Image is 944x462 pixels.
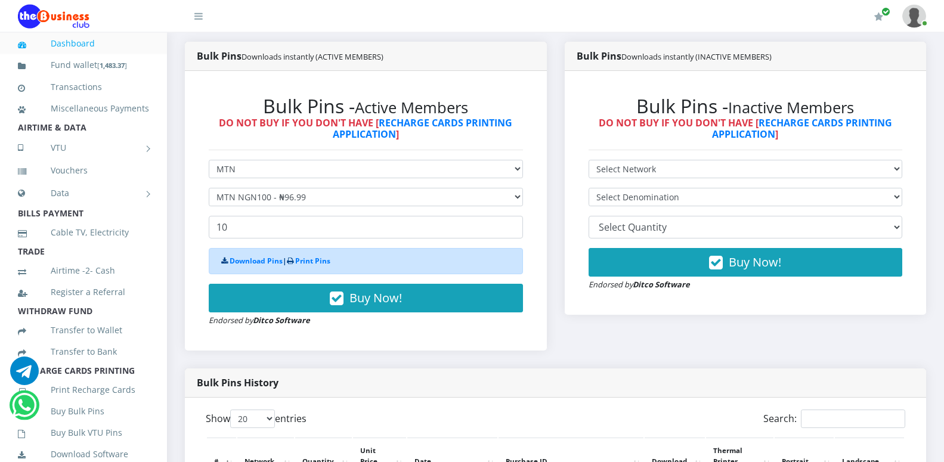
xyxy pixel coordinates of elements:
a: Chat for support [12,400,36,420]
a: VTU [18,133,149,163]
input: Search: [801,410,905,428]
a: RECHARGE CARDS PRINTING APPLICATION [712,116,892,141]
strong: Ditco Software [633,279,690,290]
strong: Bulk Pins [577,49,772,63]
a: Transfer to Bank [18,338,149,365]
label: Show entries [206,410,307,428]
strong: | [221,256,330,266]
a: Cable TV, Electricity [18,219,149,246]
a: Transactions [18,73,149,101]
span: Buy Now! [729,254,781,270]
select: Showentries [230,410,275,428]
small: [ ] [97,61,127,70]
a: Download Pins [230,256,283,266]
input: Enter Quantity [209,216,523,238]
a: Buy Bulk Pins [18,398,149,425]
span: Renew/Upgrade Subscription [881,7,890,16]
a: Register a Referral [18,278,149,306]
a: Fund wallet[1,483.37] [18,51,149,79]
i: Renew/Upgrade Subscription [874,12,883,21]
img: Logo [18,5,89,29]
strong: Ditco Software [253,315,310,325]
button: Buy Now! [209,284,523,312]
a: Buy Bulk VTU Pins [18,419,149,447]
button: Buy Now! [589,248,903,277]
strong: Bulk Pins [197,49,383,63]
small: Downloads instantly (ACTIVE MEMBERS) [242,51,383,62]
span: Buy Now! [349,290,402,306]
a: Data [18,178,149,208]
strong: Bulk Pins History [197,376,278,389]
b: 1,483.37 [100,61,125,70]
small: Endorsed by [589,279,690,290]
a: Airtime -2- Cash [18,257,149,284]
h2: Bulk Pins - [209,95,523,117]
img: User [902,5,926,28]
small: Downloads instantly (INACTIVE MEMBERS) [621,51,772,62]
small: Active Members [355,97,468,118]
a: RECHARGE CARDS PRINTING APPLICATION [333,116,513,141]
a: Transfer to Wallet [18,317,149,344]
small: Endorsed by [209,315,310,325]
label: Search: [763,410,905,428]
a: Print Pins [295,256,330,266]
small: Inactive Members [728,97,854,118]
a: Print Recharge Cards [18,376,149,404]
a: Vouchers [18,157,149,184]
strong: DO NOT BUY IF YOU DON'T HAVE [ ] [219,116,512,141]
strong: DO NOT BUY IF YOU DON'T HAVE [ ] [599,116,892,141]
a: Chat for support [10,365,39,385]
a: Miscellaneous Payments [18,95,149,122]
h2: Bulk Pins - [589,95,903,117]
a: Dashboard [18,30,149,57]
